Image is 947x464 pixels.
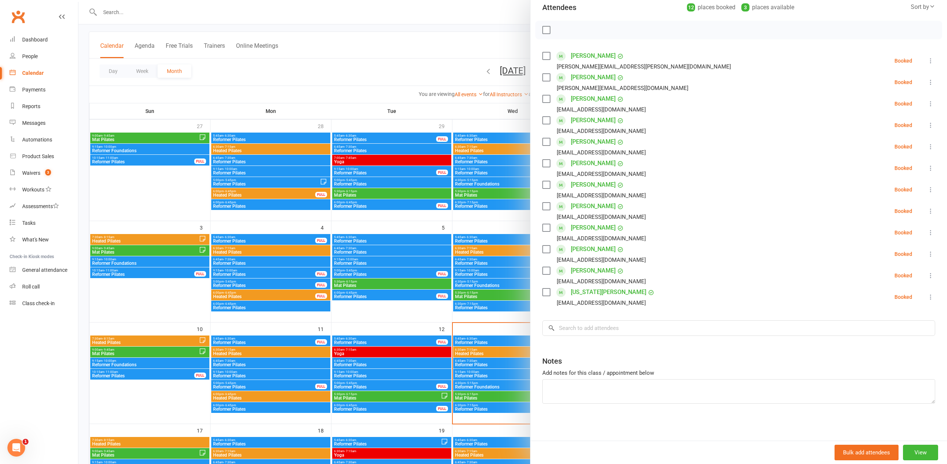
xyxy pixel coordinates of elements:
a: [US_STATE][PERSON_NAME] [571,286,646,298]
div: [EMAIL_ADDRESS][DOMAIN_NAME] [557,191,646,200]
a: Dashboard [10,31,78,48]
a: Messages [10,115,78,131]
a: Payments [10,81,78,98]
a: Clubworx [9,7,27,26]
div: People [22,53,38,59]
span: 3 [45,169,51,176]
input: Search to add attendees [542,320,935,336]
a: Roll call [10,278,78,295]
div: Dashboard [22,37,48,43]
div: Class check-in [22,300,55,306]
button: Bulk add attendees [835,445,899,460]
a: People [10,48,78,65]
a: [PERSON_NAME] [571,222,616,234]
div: General attendance [22,267,67,273]
div: Booked [894,230,912,235]
div: Booked [894,208,912,214]
span: 1 [23,439,28,445]
div: Booked [894,294,912,300]
div: Automations [22,137,52,143]
div: [EMAIL_ADDRESS][DOMAIN_NAME] [557,169,646,179]
div: Booked [894,251,912,257]
a: [PERSON_NAME] [571,265,616,277]
div: Sort by [911,2,935,12]
iframe: Intercom live chat [7,439,25,457]
div: 3 [741,3,749,11]
div: Booked [894,123,912,128]
div: [PERSON_NAME][EMAIL_ADDRESS][DOMAIN_NAME] [557,83,688,93]
a: [PERSON_NAME] [571,136,616,148]
div: [EMAIL_ADDRESS][DOMAIN_NAME] [557,298,646,308]
a: Waivers 3 [10,165,78,181]
a: [PERSON_NAME] [571,71,616,83]
div: 12 [687,3,695,11]
div: Notes [542,356,562,366]
div: Waivers [22,170,40,176]
div: Add notes for this class / appointment below [542,368,935,377]
div: Booked [894,80,912,85]
a: [PERSON_NAME] [571,93,616,105]
div: Assessments [22,203,59,209]
div: Product Sales [22,153,54,159]
div: Payments [22,87,46,93]
div: [EMAIL_ADDRESS][DOMAIN_NAME] [557,234,646,243]
div: Messages [22,120,46,126]
div: [EMAIL_ADDRESS][DOMAIN_NAME] [557,277,646,286]
a: Assessments [10,198,78,215]
a: What's New [10,231,78,248]
div: places booked [687,2,735,13]
div: [EMAIL_ADDRESS][DOMAIN_NAME] [557,126,646,136]
a: Product Sales [10,148,78,165]
div: Attendees [542,2,576,13]
div: [EMAIL_ADDRESS][DOMAIN_NAME] [557,105,646,114]
a: [PERSON_NAME] [571,114,616,126]
div: Booked [894,144,912,149]
a: Reports [10,98,78,115]
div: [EMAIL_ADDRESS][DOMAIN_NAME] [557,255,646,265]
div: Reports [22,103,40,109]
a: General attendance kiosk mode [10,262,78,278]
div: Calendar [22,70,44,76]
div: Booked [894,101,912,106]
div: [EMAIL_ADDRESS][DOMAIN_NAME] [557,148,646,157]
a: Tasks [10,215,78,231]
a: Class kiosk mode [10,295,78,312]
a: Automations [10,131,78,148]
div: Roll call [22,284,40,290]
a: [PERSON_NAME] [571,157,616,169]
div: Booked [894,273,912,278]
a: Calendar [10,65,78,81]
a: [PERSON_NAME] [571,50,616,62]
a: [PERSON_NAME] [571,200,616,212]
div: Booked [894,187,912,192]
div: [EMAIL_ADDRESS][DOMAIN_NAME] [557,212,646,222]
a: Workouts [10,181,78,198]
div: What's New [22,237,49,243]
a: [PERSON_NAME] [571,243,616,255]
div: places available [741,2,794,13]
div: Tasks [22,220,36,226]
div: Booked [894,58,912,63]
div: Booked [894,166,912,171]
button: View [903,445,938,460]
div: [PERSON_NAME][EMAIL_ADDRESS][PERSON_NAME][DOMAIN_NAME] [557,62,731,71]
div: Workouts [22,187,44,193]
a: [PERSON_NAME] [571,179,616,191]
